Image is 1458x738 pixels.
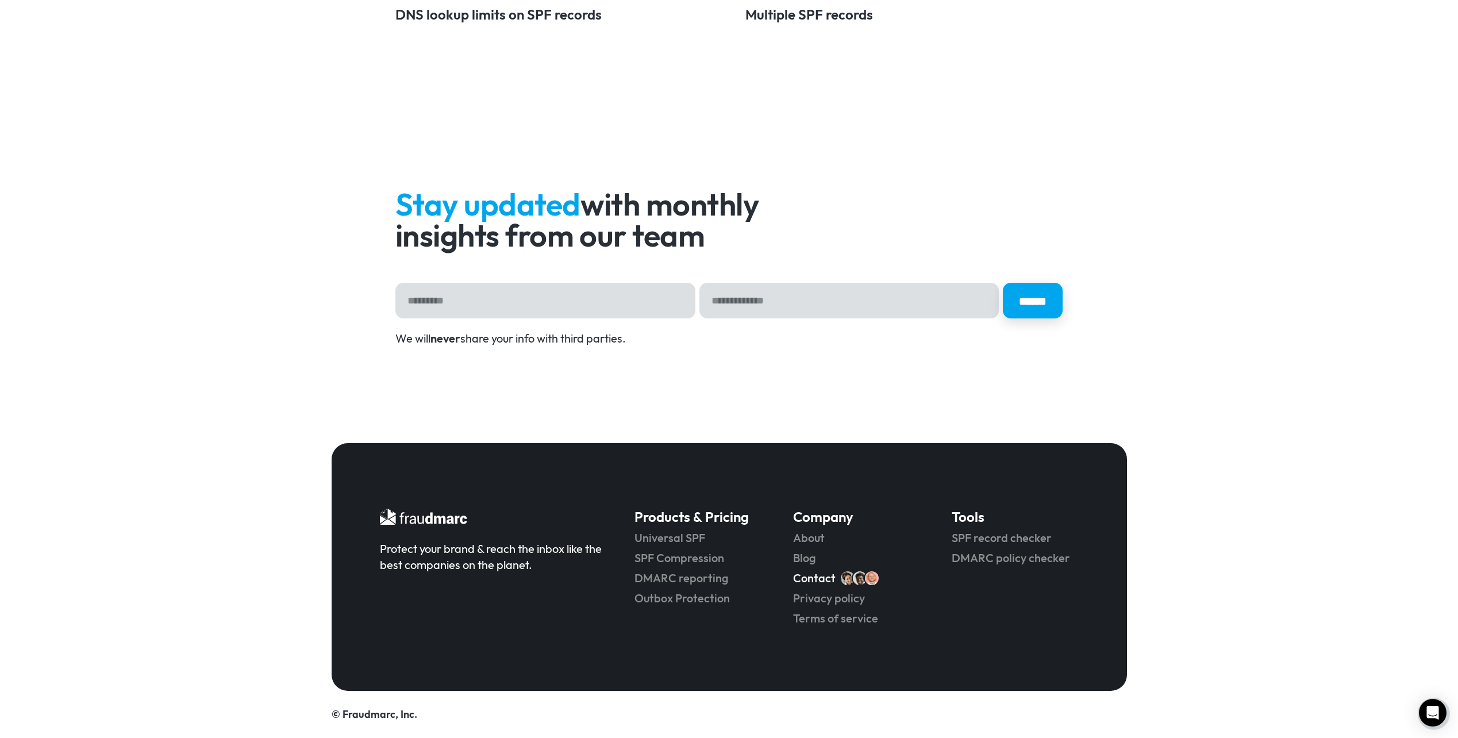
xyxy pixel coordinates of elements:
h5: Tools [952,508,1078,526]
a: Universal SPF [634,530,761,546]
a: DMARC policy checker [952,550,1078,566]
span: Stay updated [395,184,580,224]
a: © Fraudmarc, Inc. [332,708,417,721]
a: Terms of service [793,610,920,626]
strong: never [430,331,460,345]
h5: DNS lookup limits on SPF records [395,5,713,24]
a: Blog [793,550,920,566]
form: Subscribe Form 1 [395,283,1063,318]
a: SPF record checker [952,530,1078,546]
a: Contact [793,570,836,586]
a: About [793,530,920,546]
div: Open Intercom Messenger [1419,699,1447,727]
h2: with monthly insights from our team [395,189,809,251]
a: SPF Compression [634,550,761,566]
div: Protect your brand & reach the inbox like the best companies on the planet. [380,541,602,573]
h5: Company [793,508,920,526]
div: We will share your info with third parties. [395,330,1063,347]
a: Privacy policy [793,590,920,606]
h5: Products & Pricing [634,508,761,526]
a: Outbox Protection [634,590,761,606]
a: DMARC reporting [634,570,761,586]
h5: Multiple SPF records [745,5,1063,24]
